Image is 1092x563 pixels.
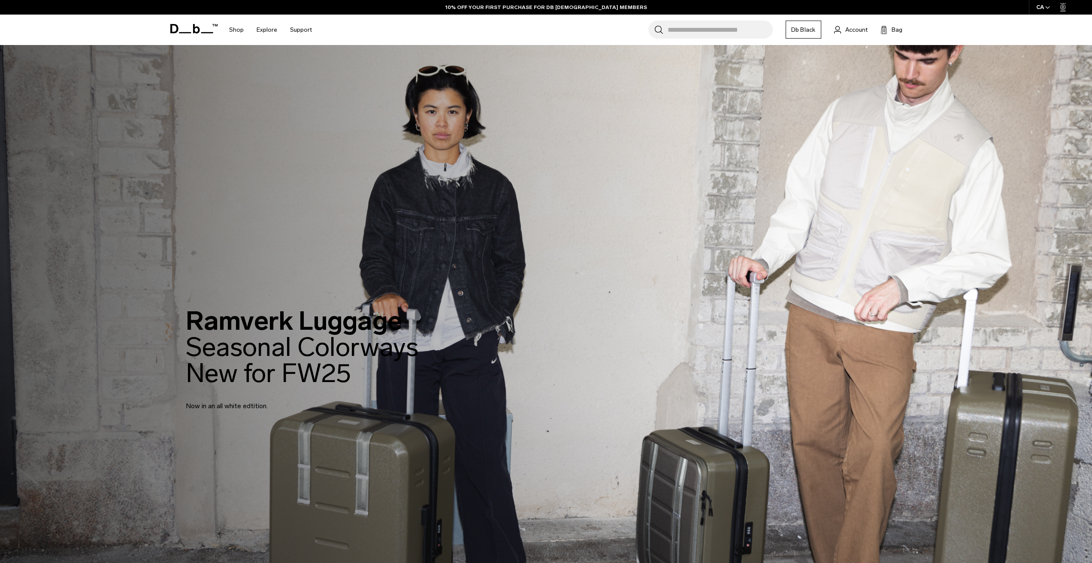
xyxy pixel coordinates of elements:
[186,391,392,411] p: Now in an all white edtition.
[845,25,868,34] span: Account
[445,3,647,11] a: 10% OFF YOUR FIRST PURCHASE FOR DB [DEMOGRAPHIC_DATA] MEMBERS
[186,308,418,386] h2: Ramverk Luggage
[223,15,318,45] nav: Main Navigation
[229,15,244,45] a: Shop
[892,25,902,34] span: Bag
[257,15,277,45] a: Explore
[786,21,821,39] a: Db Black
[186,331,418,389] span: Seasonal Colorways New for FW25
[834,24,868,35] a: Account
[880,24,902,35] button: Bag
[290,15,312,45] a: Support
